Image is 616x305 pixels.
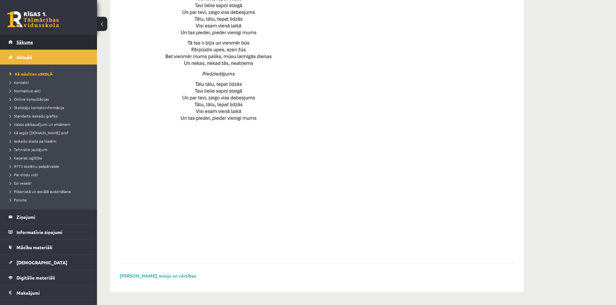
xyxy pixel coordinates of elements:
a: Forums [10,197,91,203]
span: Sākums [16,39,33,45]
span: Skolotāju kontaktinformācija [10,105,64,110]
span: Mācību materiāli [16,244,52,250]
span: Tehniskie jautājumi [10,147,48,152]
span: Aktuāli [16,54,32,60]
a: Standarta ieskaišu grafiks [10,113,91,119]
span: Online konsultācijas [10,97,49,102]
span: Par drošu vidi! [10,172,38,177]
legend: Ziņojumi [16,209,89,224]
span: Forums [10,197,27,202]
span: Standarta ieskaišu grafiks [10,113,58,118]
a: Maksājumi [8,285,89,300]
a: Kā iegūt [DOMAIN_NAME] prof [10,130,91,136]
a: R1TV skolēnu pašpārvalde [10,163,91,169]
a: Pilsoniskā un sociālā audzināšana [10,188,91,194]
span: Esi vesels! [10,180,31,186]
a: Kā mācīties eSKOLĀ [10,71,91,77]
a: Informatīvie ziņojumi [8,225,89,239]
span: R1TV skolēnu pašpārvalde [10,164,59,169]
legend: Maksājumi [16,285,89,300]
span: Kā iegūt [DOMAIN_NAME] prof [10,130,69,135]
a: Rīgas 1. Tālmācības vidusskola [7,11,59,27]
span: Karjeras izglītība [10,155,42,160]
a: Ieskaišu skaits pa klasēm [10,138,91,144]
a: Normatīvie akti [10,88,91,94]
a: Skolotāju kontaktinformācija [10,105,91,110]
a: Valsts pārbaudījumi un eksāmeni [10,121,91,127]
legend: Informatīvie ziņojumi [16,225,89,239]
a: Online konsultācijas [10,96,91,102]
span: Kontakti [10,80,29,85]
a: Sākums [8,35,89,49]
a: [PERSON_NAME], misija un vērtības [120,273,196,279]
a: Karjeras izglītība [10,155,91,161]
a: Par drošu vidi! [10,172,91,178]
span: Digitālie materiāli [16,275,55,280]
span: Valsts pārbaudījumi un eksāmeni [10,122,70,127]
span: Kā mācīties eSKOLĀ [10,71,53,76]
a: Mācību materiāli [8,240,89,255]
a: Kontakti [10,79,91,85]
a: Digitālie materiāli [8,270,89,285]
a: Esi vesels! [10,180,91,186]
span: [DEMOGRAPHIC_DATA] [16,259,67,265]
a: Aktuāli [8,50,89,65]
span: Pilsoniskā un sociālā audzināšana [10,189,71,194]
a: Ziņojumi [8,209,89,224]
span: Ieskaišu skaits pa klasēm [10,138,56,144]
a: Tehniskie jautājumi [10,147,91,152]
a: [DEMOGRAPHIC_DATA] [8,255,89,270]
span: Normatīvie akti [10,88,41,93]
